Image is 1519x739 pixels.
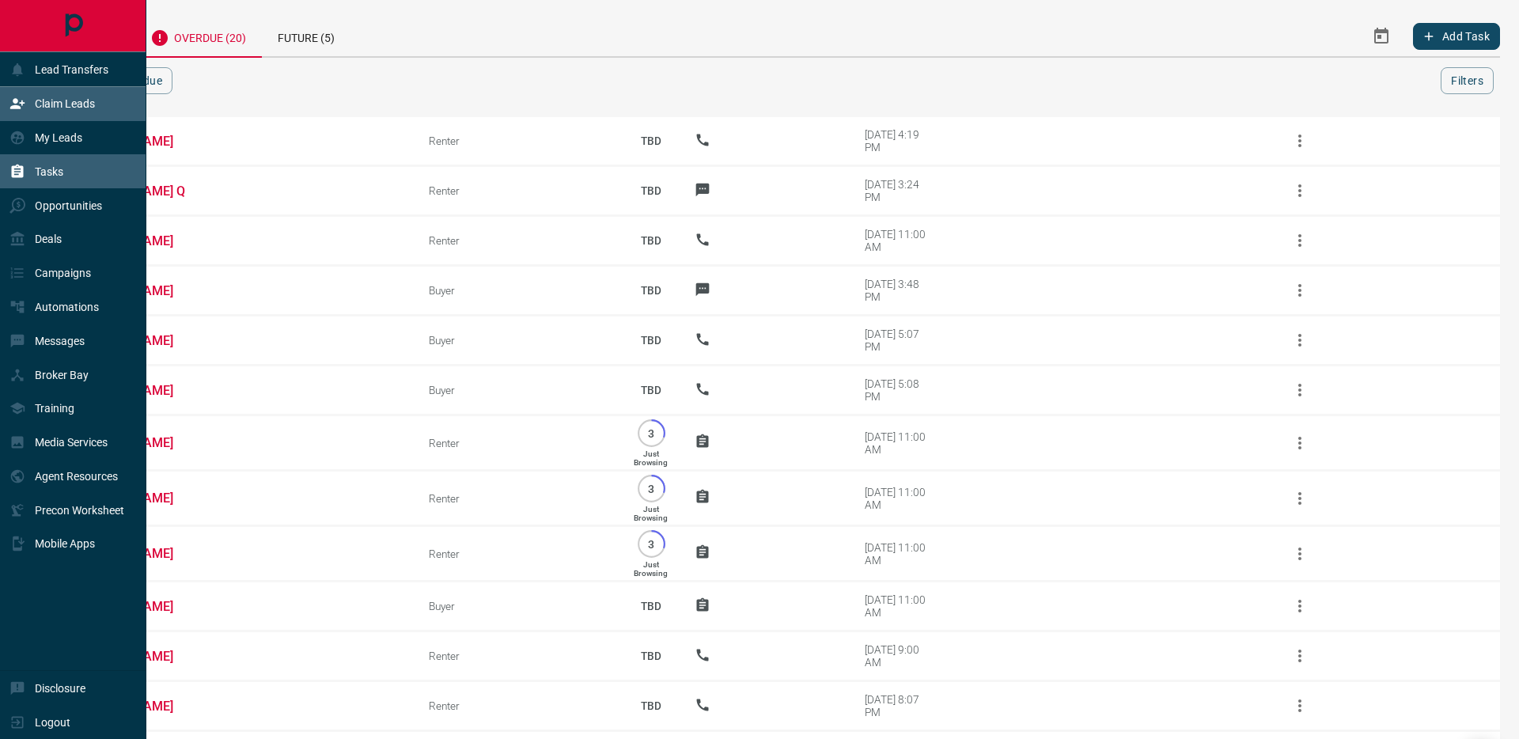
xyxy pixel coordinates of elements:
[429,437,608,449] div: Renter
[634,505,668,522] p: Just Browsing
[631,369,671,411] p: TBD
[262,16,350,56] div: Future (5)
[631,269,671,312] p: TBD
[631,684,671,727] p: TBD
[634,449,668,467] p: Just Browsing
[429,334,608,347] div: Buyer
[631,119,671,162] p: TBD
[865,643,932,669] div: [DATE] 9:00 AM
[429,548,608,560] div: Renter
[631,585,671,627] p: TBD
[646,427,657,439] p: 3
[429,384,608,396] div: Buyer
[631,169,671,212] p: TBD
[1441,67,1494,94] button: Filters
[646,483,657,495] p: 3
[134,16,262,58] div: Overdue (20)
[646,538,657,550] p: 3
[865,328,932,353] div: [DATE] 5:07 PM
[865,128,932,153] div: [DATE] 4:19 PM
[429,600,608,612] div: Buyer
[865,430,932,456] div: [DATE] 11:00 AM
[865,278,932,303] div: [DATE] 3:48 PM
[429,234,608,247] div: Renter
[631,219,671,262] p: TBD
[865,377,932,403] div: [DATE] 5:08 PM
[429,650,608,662] div: Renter
[865,228,932,253] div: [DATE] 11:00 AM
[429,135,608,147] div: Renter
[631,319,671,362] p: TBD
[865,693,932,718] div: [DATE] 8:07 PM
[429,184,608,197] div: Renter
[1362,17,1400,55] button: Select Date Range
[634,560,668,578] p: Just Browsing
[865,178,932,203] div: [DATE] 3:24 PM
[631,635,671,677] p: TBD
[429,492,608,505] div: Renter
[865,541,932,567] div: [DATE] 11:00 AM
[865,593,932,619] div: [DATE] 11:00 AM
[865,486,932,511] div: [DATE] 11:00 AM
[429,699,608,712] div: Renter
[429,284,608,297] div: Buyer
[1413,23,1500,50] button: Add Task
